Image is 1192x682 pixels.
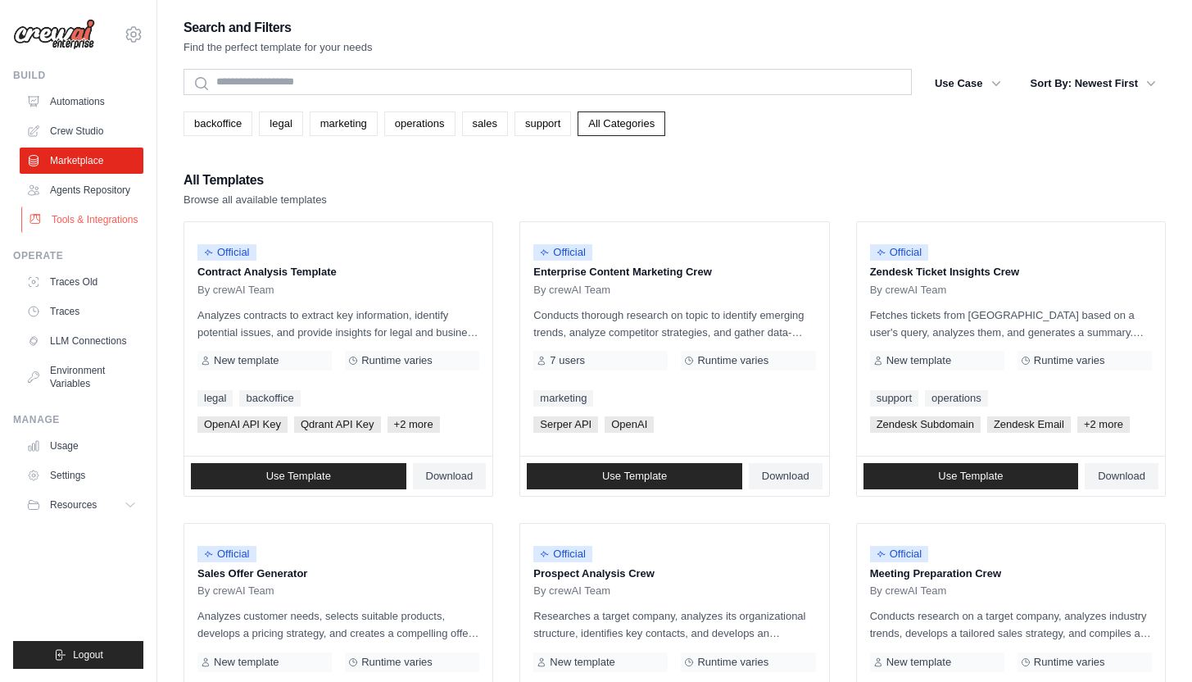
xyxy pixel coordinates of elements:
span: 7 users [550,354,585,367]
a: Settings [20,462,143,489]
span: By crewAI Team [533,584,610,598]
a: legal [197,390,233,407]
a: Download [413,463,487,489]
p: Contract Analysis Template [197,264,479,280]
a: Automations [20,89,143,115]
a: Use Template [527,463,742,489]
a: Use Template [191,463,406,489]
a: Download [749,463,823,489]
button: Sort By: Newest First [1021,69,1166,98]
a: Traces [20,298,143,325]
button: Use Case [925,69,1011,98]
a: marketing [533,390,593,407]
p: Enterprise Content Marketing Crew [533,264,815,280]
span: +2 more [1077,416,1130,433]
span: By crewAI Team [533,284,610,297]
span: Resources [50,498,97,511]
p: Analyzes customer needs, selects suitable products, develops a pricing strategy, and creates a co... [197,607,479,642]
a: Tools & Integrations [21,207,145,233]
button: Resources [20,492,143,518]
span: Runtime varies [1034,354,1105,367]
span: Runtime varies [697,354,768,367]
span: By crewAI Team [197,284,274,297]
p: Zendesk Ticket Insights Crew [870,264,1152,280]
p: Find the perfect template for your needs [184,39,373,56]
span: Serper API [533,416,598,433]
span: New template [214,354,279,367]
span: Use Template [266,470,331,483]
a: sales [462,111,508,136]
span: OpenAI [605,416,654,433]
p: Conducts research on a target company, analyzes industry trends, develops a tailored sales strate... [870,607,1152,642]
span: Download [762,470,809,483]
a: backoffice [184,111,252,136]
span: By crewAI Team [870,584,947,598]
span: Official [533,546,592,562]
p: Prospect Analysis Crew [533,566,815,582]
div: Manage [13,413,143,426]
span: Download [1098,470,1145,483]
button: Logout [13,641,143,669]
a: support [514,111,571,136]
span: OpenAI API Key [197,416,288,433]
span: New template [886,354,951,367]
p: Conducts thorough research on topic to identify emerging trends, analyze competitor strategies, a... [533,307,815,341]
h2: Search and Filters [184,16,373,39]
a: operations [384,111,455,136]
a: Environment Variables [20,357,143,397]
h2: All Templates [184,169,327,192]
span: Qdrant API Key [294,416,381,433]
a: Usage [20,433,143,459]
p: Researches a target company, analyzes its organizational structure, identifies key contacts, and ... [533,607,815,642]
span: +2 more [388,416,440,433]
a: support [870,390,918,407]
span: New template [550,656,614,669]
p: Analyzes contracts to extract key information, identify potential issues, and provide insights fo... [197,307,479,341]
span: By crewAI Team [870,284,947,297]
span: Runtime varies [361,354,433,367]
a: Crew Studio [20,118,143,144]
span: Zendesk Email [987,416,1071,433]
a: LLM Connections [20,328,143,354]
span: Official [197,244,256,261]
a: Marketplace [20,148,143,174]
a: Agents Repository [20,177,143,203]
span: New template [886,656,951,669]
span: Logout [73,648,103,662]
span: Official [533,244,592,261]
span: Download [426,470,474,483]
span: Runtime varies [361,656,433,669]
span: Official [197,546,256,562]
a: legal [259,111,302,136]
span: Use Template [938,470,1003,483]
span: New template [214,656,279,669]
span: Official [870,546,929,562]
div: Operate [13,249,143,262]
div: Build [13,69,143,82]
span: Runtime varies [1034,656,1105,669]
a: All Categories [578,111,665,136]
a: backoffice [239,390,300,407]
span: By crewAI Team [197,584,274,598]
img: Logo [13,19,95,50]
p: Fetches tickets from [GEOGRAPHIC_DATA] based on a user's query, analyzes them, and generates a su... [870,307,1152,341]
p: Browse all available templates [184,192,327,208]
a: Use Template [863,463,1079,489]
a: Traces Old [20,269,143,295]
span: Runtime varies [697,656,768,669]
span: Zendesk Subdomain [870,416,981,433]
p: Sales Offer Generator [197,566,479,582]
span: Use Template [602,470,667,483]
a: marketing [310,111,378,136]
a: Download [1085,463,1158,489]
span: Official [870,244,929,261]
a: operations [925,390,988,407]
p: Meeting Preparation Crew [870,566,1152,582]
